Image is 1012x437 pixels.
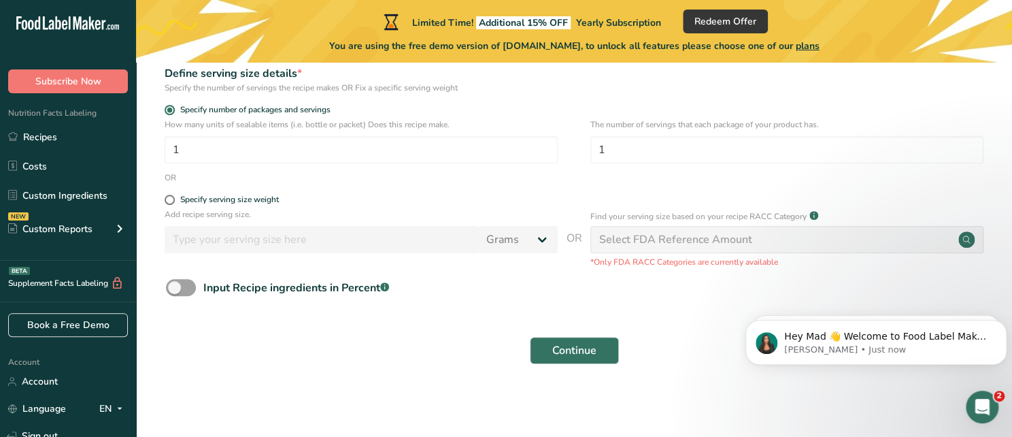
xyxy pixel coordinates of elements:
div: Specify the number of servings the recipe makes OR Fix a specific serving weight [165,82,558,94]
span: Redeem Offer [694,14,756,29]
div: Custom Reports [8,222,92,236]
iframe: Intercom notifications message [740,291,1012,387]
div: NEW [8,212,29,221]
div: EN [99,401,128,417]
p: Add recipe serving size. [165,208,558,221]
span: Yearly Subscription [576,16,661,29]
div: OR [165,172,176,184]
span: Subscribe Now [35,74,101,88]
div: Specify serving size weight [180,195,279,205]
span: plans [796,39,820,52]
p: How many units of sealable items (i.e. bottle or packet) Does this recipe make. [165,118,558,131]
span: You are using the free demo version of [DOMAIN_NAME], to unlock all features please choose one of... [329,39,820,53]
span: Continue [552,342,596,359]
div: Limited Time! [381,14,661,30]
button: Continue [530,337,619,364]
div: Define serving size details [165,65,558,82]
input: Type your serving size here [165,226,478,253]
button: Redeem Offer [683,10,768,33]
iframe: Intercom live chat [966,391,998,423]
span: OR [567,230,582,268]
div: Select FDA Reference Amount [599,231,752,248]
button: Subscribe Now [8,69,128,93]
span: Specify number of packages and servings [175,105,331,115]
p: Find your serving size based on your recipe RACC Category [590,210,807,223]
div: BETA [9,267,30,275]
p: The number of servings that each package of your product has. [590,118,983,131]
span: 2 [994,391,1005,402]
a: Language [8,397,66,421]
span: Additional 15% OFF [476,16,571,29]
div: Input Recipe ingredients in Percent [203,280,389,296]
p: *Only FDA RACC Categories are currently available [590,256,983,268]
a: Book a Free Demo [8,313,128,337]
